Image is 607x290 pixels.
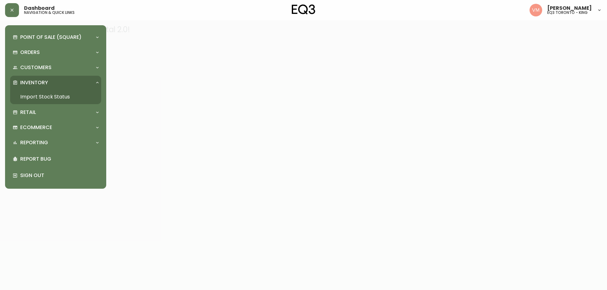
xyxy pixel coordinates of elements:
[530,4,542,16] img: 0f63483a436850f3a2e29d5ab35f16df
[20,79,48,86] p: Inventory
[10,151,101,167] div: Report Bug
[24,6,55,11] span: Dashboard
[20,156,99,163] p: Report Bug
[20,109,36,116] p: Retail
[10,90,101,104] a: Import Stock Status
[547,6,592,11] span: [PERSON_NAME]
[10,45,101,59] div: Orders
[20,139,48,146] p: Reporting
[10,121,101,134] div: Ecommerce
[24,11,75,15] h5: navigation & quick links
[20,49,40,56] p: Orders
[547,11,588,15] h5: eq3 toronto - king
[20,34,82,41] p: Point of Sale (Square)
[10,30,101,44] div: Point of Sale (Square)
[20,64,52,71] p: Customers
[10,61,101,74] div: Customers
[10,167,101,184] div: Sign Out
[292,4,315,15] img: logo
[20,124,52,131] p: Ecommerce
[10,76,101,90] div: Inventory
[10,105,101,119] div: Retail
[10,136,101,150] div: Reporting
[20,172,99,179] p: Sign Out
